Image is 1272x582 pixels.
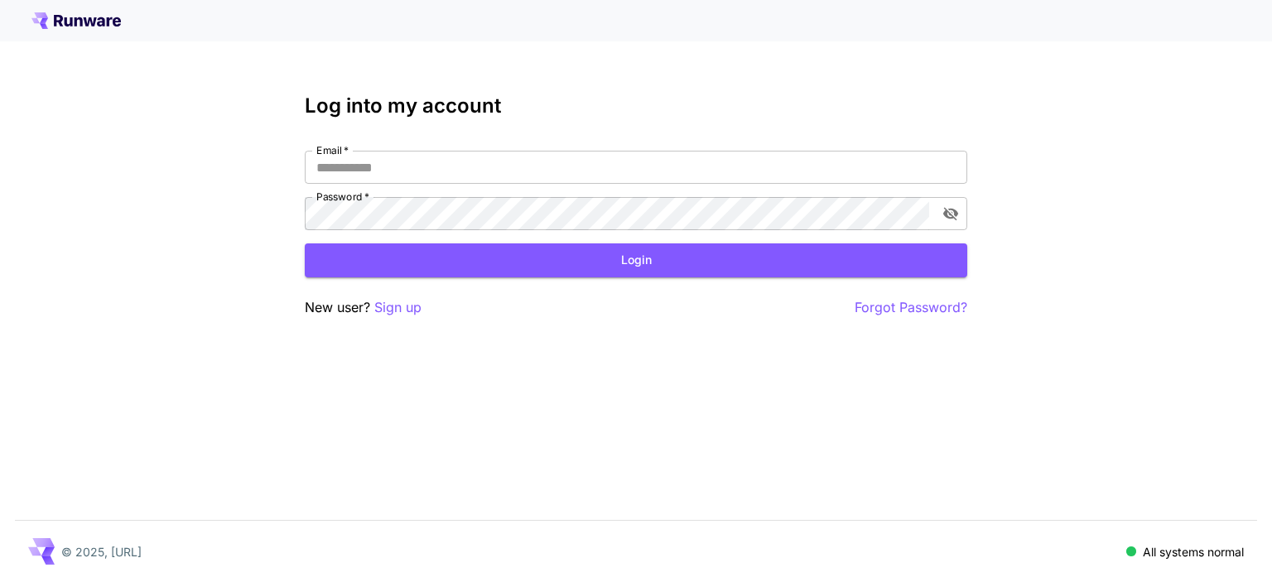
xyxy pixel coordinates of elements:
[316,143,349,157] label: Email
[936,199,966,228] button: toggle password visibility
[61,543,142,560] p: © 2025, [URL]
[305,297,422,318] p: New user?
[855,297,967,318] button: Forgot Password?
[305,243,967,277] button: Login
[305,94,967,118] h3: Log into my account
[374,297,422,318] button: Sign up
[1143,543,1244,560] p: All systems normal
[316,190,369,204] label: Password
